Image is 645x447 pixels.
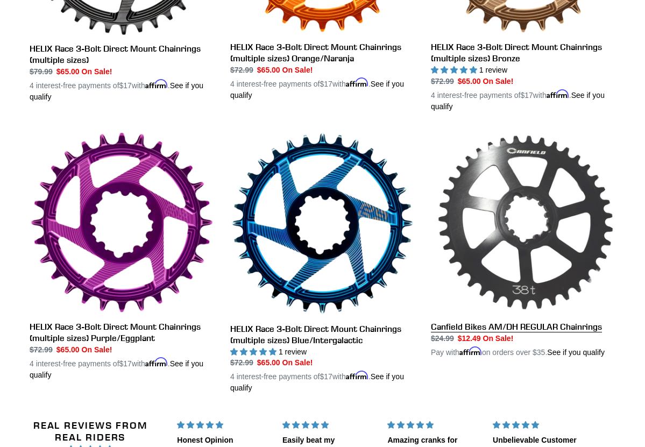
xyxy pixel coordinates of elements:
[177,420,270,431] div: 5 stars
[177,435,270,446] div: Honest Opinion
[493,420,585,431] div: 5 stars
[282,420,375,431] div: 5 stars
[387,420,480,431] div: 5 stars
[32,420,148,443] h2: Real Reviews from Real Riders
